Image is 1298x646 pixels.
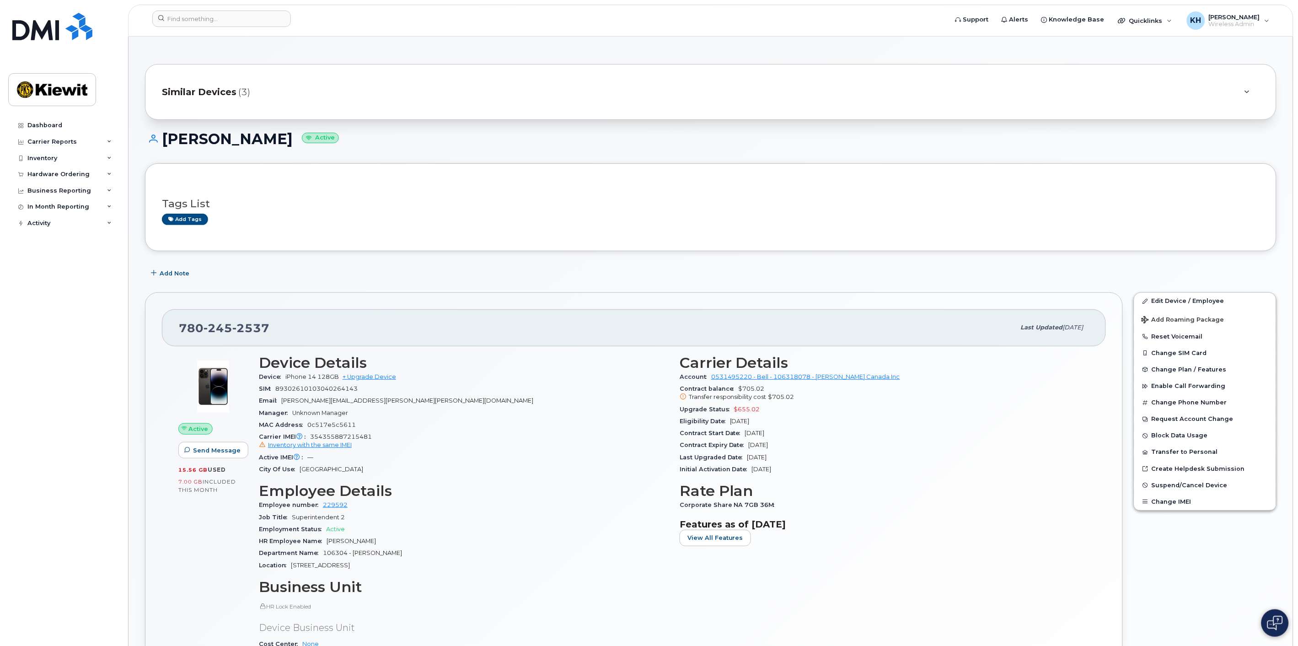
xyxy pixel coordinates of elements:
button: Enable Call Forwarding [1134,378,1276,394]
h1: [PERSON_NAME] [145,131,1277,147]
span: Send Message [193,446,241,455]
span: Upgrade Status [680,406,734,413]
span: Contract Start Date [680,430,745,436]
button: Change SIM Card [1134,345,1276,361]
span: Transfer responsibility cost [689,393,767,400]
span: Superintendent 2 [292,514,345,521]
span: Job Title [259,514,292,521]
h3: Business Unit [259,579,669,595]
span: — [307,454,313,461]
span: Similar Devices [162,86,236,99]
span: [STREET_ADDRESS] [291,562,350,569]
span: used [208,466,226,473]
h3: Device Details [259,355,669,371]
span: HR Employee Name [259,538,327,544]
span: [DATE] [749,441,768,448]
span: 7.00 GB [178,479,203,485]
span: Corporate Share NA 7GB 36M [680,501,779,508]
span: [DATE] [730,418,750,425]
span: [DATE] [745,430,765,436]
span: [DATE] [1063,324,1083,331]
span: Enable Call Forwarding [1152,383,1226,390]
h3: Features as of [DATE] [680,519,1089,530]
span: $705.02 [768,393,794,400]
h3: Employee Details [259,483,669,499]
button: Add Roaming Package [1134,310,1276,328]
span: Change Plan / Features [1152,366,1227,373]
span: SIM [259,385,275,392]
span: Contract balance [680,385,739,392]
span: Add Note [160,269,189,278]
span: [GEOGRAPHIC_DATA] [300,466,363,473]
span: Eligibility Date [680,418,730,425]
span: 106304 - [PERSON_NAME] [323,549,402,556]
span: Account [680,373,711,380]
span: 15.56 GB [178,467,208,473]
span: Location [259,562,291,569]
span: Active [189,425,209,433]
span: Add Roaming Package [1142,316,1224,325]
span: $655.02 [734,406,760,413]
small: Active [302,133,339,143]
button: Transfer to Personal [1134,444,1276,460]
a: Edit Device / Employee [1134,293,1276,309]
span: Unknown Manager [292,409,348,416]
button: Block Data Usage [1134,427,1276,444]
span: Email [259,397,281,404]
span: Last Upgraded Date [680,454,747,461]
span: Carrier IMEI [259,433,310,440]
button: View All Features [680,530,751,546]
button: Request Account Change [1134,411,1276,427]
button: Change Phone Number [1134,394,1276,411]
h3: Tags List [162,198,1260,210]
a: Create Helpdesk Submission [1134,461,1276,477]
span: [DATE] [752,466,772,473]
span: Inventory with the same IMEI [268,441,352,448]
button: Add Note [145,265,197,281]
span: Initial Activation Date [680,466,752,473]
h3: Carrier Details [680,355,1089,371]
span: [PERSON_NAME] [327,538,376,544]
p: HR Lock Enabled [259,603,669,610]
span: 245 [204,321,232,335]
a: Inventory with the same IMEI [259,441,352,448]
span: 2537 [232,321,269,335]
h3: Rate Plan [680,483,1089,499]
img: Open chat [1267,616,1283,630]
span: Device [259,373,285,380]
span: View All Features [687,533,743,542]
span: 780 [179,321,269,335]
span: Suspend/Cancel Device [1152,482,1228,489]
span: Manager [259,409,292,416]
span: included this month [178,478,236,493]
button: Send Message [178,442,248,458]
span: 0c517e5c5611 [307,421,356,428]
span: Active [326,526,345,533]
span: Employment Status [259,526,326,533]
span: Employee number [259,501,323,508]
span: MAC Address [259,421,307,428]
button: Change IMEI [1134,494,1276,510]
span: iPhone 14 128GB [285,373,339,380]
span: [DATE] [747,454,767,461]
span: (3) [238,86,250,99]
span: 354355887215481 [259,433,669,450]
img: image20231002-3703462-njx0qo.jpeg [186,359,241,414]
span: Department Name [259,549,323,556]
a: Add tags [162,214,208,225]
span: Contract Expiry Date [680,441,749,448]
button: Suspend/Cancel Device [1134,477,1276,494]
a: 229592 [323,501,348,508]
span: $705.02 [680,385,1089,402]
span: [PERSON_NAME][EMAIL_ADDRESS][PERSON_NAME][PERSON_NAME][DOMAIN_NAME] [281,397,533,404]
button: Change Plan / Features [1134,361,1276,378]
span: Active IMEI [259,454,307,461]
button: Reset Voicemail [1134,328,1276,345]
p: Device Business Unit [259,621,669,635]
span: Last updated [1021,324,1063,331]
span: 89302610103040264143 [275,385,358,392]
a: + Upgrade Device [343,373,396,380]
span: City Of Use [259,466,300,473]
a: 0531495220 - Bell - 106318078 - [PERSON_NAME] Canada Inc [711,373,900,380]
